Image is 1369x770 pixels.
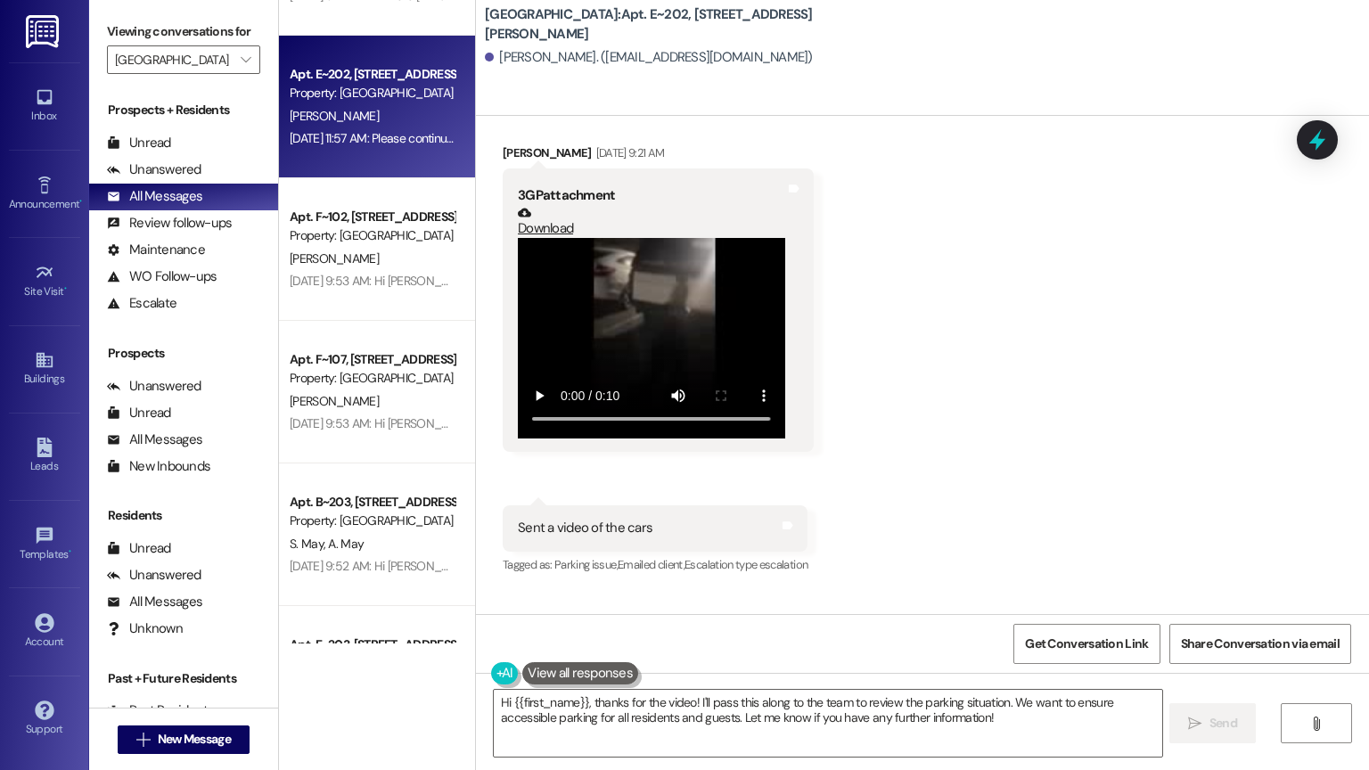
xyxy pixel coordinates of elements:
[592,143,665,162] div: [DATE] 9:21 AM
[89,101,278,119] div: Prospects + Residents
[518,519,652,537] div: Sent a video of the cars
[290,108,379,124] span: [PERSON_NAME]
[107,566,201,585] div: Unanswered
[290,393,379,409] span: [PERSON_NAME]
[328,536,364,552] span: A. May
[1309,717,1323,731] i: 
[89,506,278,525] div: Residents
[89,669,278,688] div: Past + Future Residents
[9,608,80,656] a: Account
[290,350,455,369] div: Apt. F~107, [STREET_ADDRESS][PERSON_NAME]
[69,545,71,558] span: •
[9,345,80,393] a: Buildings
[290,493,455,512] div: Apt. B~203, [STREET_ADDRESS][PERSON_NAME]
[118,725,250,754] button: New Message
[618,557,684,572] span: Emailed client ,
[107,160,201,179] div: Unanswered
[9,258,80,306] a: Site Visit •
[158,730,231,749] span: New Message
[518,206,785,237] a: Download
[290,536,328,552] span: S. May
[107,134,171,152] div: Unread
[107,430,202,449] div: All Messages
[1181,635,1340,653] span: Share Conversation via email
[79,195,82,208] span: •
[290,65,455,84] div: Apt. E~202, [STREET_ADDRESS][PERSON_NAME]
[290,130,633,146] div: [DATE] 11:57 AM: Please continue to report to [GEOGRAPHIC_DATA].
[684,557,807,572] span: Escalation type escalation
[9,82,80,130] a: Inbox
[518,186,615,204] b: 3GP attachment
[241,53,250,67] i: 
[115,45,232,74] input: All communities
[485,5,841,44] b: [GEOGRAPHIC_DATA]: Apt. E~202, [STREET_ADDRESS][PERSON_NAME]
[290,369,455,388] div: Property: [GEOGRAPHIC_DATA]
[107,18,260,45] label: Viewing conversations for
[290,250,379,266] span: [PERSON_NAME]
[1188,717,1201,731] i: 
[503,143,814,168] div: [PERSON_NAME]
[107,377,201,396] div: Unanswered
[485,48,813,67] div: [PERSON_NAME]. ([EMAIL_ADDRESS][DOMAIN_NAME])
[290,84,455,102] div: Property: [GEOGRAPHIC_DATA]
[107,457,210,476] div: New Inbounds
[9,520,80,569] a: Templates •
[26,15,62,48] img: ResiDesk Logo
[89,344,278,363] div: Prospects
[107,214,232,233] div: Review follow-ups
[107,404,171,422] div: Unread
[1013,624,1160,664] button: Get Conversation Link
[1169,703,1256,743] button: Send
[1169,624,1351,664] button: Share Conversation via email
[107,187,202,206] div: All Messages
[107,593,202,611] div: All Messages
[290,208,455,226] div: Apt. F~102, [STREET_ADDRESS][PERSON_NAME]
[1209,714,1237,733] span: Send
[107,267,217,286] div: WO Follow-ups
[107,539,171,558] div: Unread
[107,701,215,720] div: Past Residents
[290,226,455,245] div: Property: [GEOGRAPHIC_DATA]
[9,695,80,743] a: Support
[107,241,205,259] div: Maintenance
[107,619,183,638] div: Unknown
[107,294,176,313] div: Escalate
[503,552,807,577] div: Tagged as:
[9,432,80,480] a: Leads
[554,557,618,572] span: Parking issue ,
[494,690,1161,757] textarea: Hi {{first_name}}, thanks for the video! I'll pass this along to the team to review the parking s...
[1025,635,1148,653] span: Get Conversation Link
[64,283,67,295] span: •
[136,733,150,747] i: 
[290,512,455,530] div: Property: [GEOGRAPHIC_DATA]
[290,635,455,654] div: Apt. E~203, [STREET_ADDRESS][PERSON_NAME]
